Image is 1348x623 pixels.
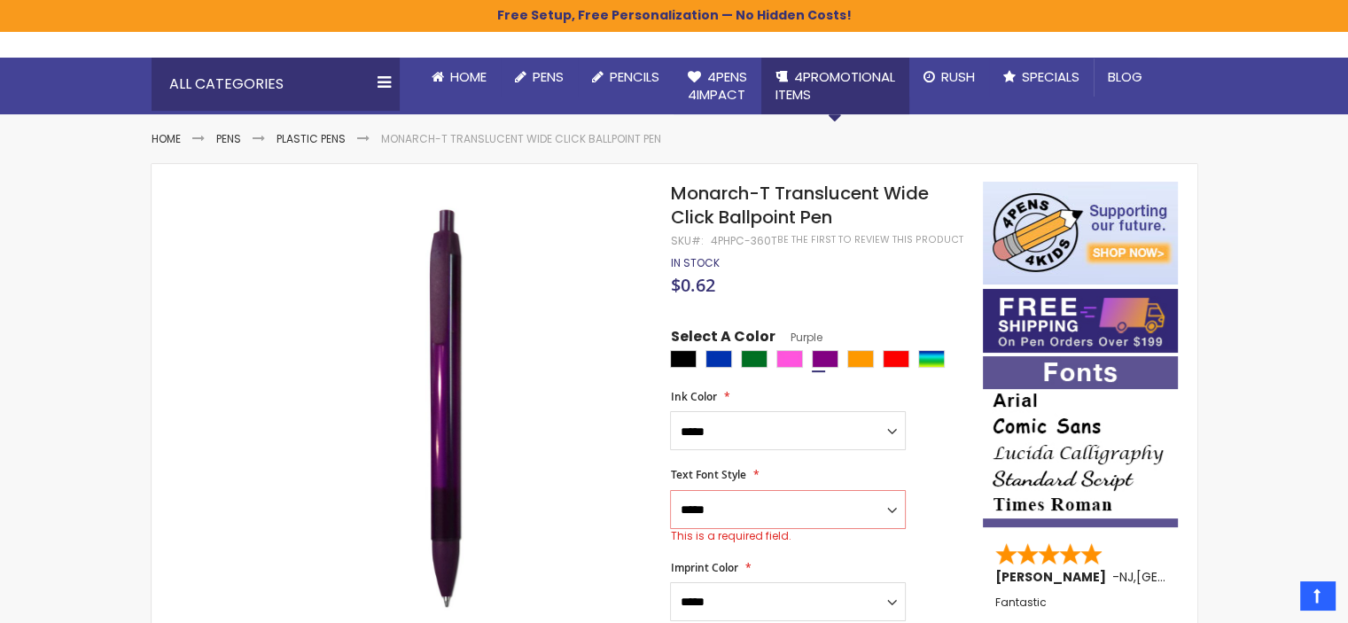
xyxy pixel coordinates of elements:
[688,67,747,104] span: 4Pens 4impact
[941,67,975,86] span: Rush
[674,58,761,115] a: 4Pens4impact
[983,182,1178,284] img: 4pens 4 kids
[918,350,945,368] div: Assorted
[1300,581,1335,610] a: Top
[1094,58,1157,97] a: Blog
[670,327,775,351] span: Select A Color
[705,350,732,368] div: Blue
[1108,67,1142,86] span: Blog
[670,467,745,482] span: Text Font Style
[670,256,719,270] div: Availability
[670,560,737,575] span: Imprint Color
[710,234,776,248] div: 4PHPC-360T
[983,356,1178,527] img: font-personalization-examples
[417,58,501,97] a: Home
[883,350,909,368] div: Red
[450,67,487,86] span: Home
[152,58,400,111] div: All Categories
[909,58,989,97] a: Rush
[241,207,646,612] img: purple-4phpc-360t-monarch-t-translucent-wide-click-ballpoint-pen_1.jpg
[989,58,1094,97] a: Specials
[501,58,578,97] a: Pens
[776,350,803,368] div: Pink
[670,389,716,404] span: Ink Color
[670,181,928,230] span: Monarch-T Translucent Wide Click Ballpoint Pen
[277,131,346,146] a: Plastic Pens
[775,67,895,104] span: 4PROMOTIONAL ITEMS
[670,350,697,368] div: Black
[1119,568,1134,586] span: NJ
[152,131,181,146] a: Home
[578,58,674,97] a: Pencils
[1022,67,1079,86] span: Specials
[670,529,906,543] div: This is a required field.
[741,350,768,368] div: Green
[533,67,564,86] span: Pens
[610,67,659,86] span: Pencils
[1112,568,1266,586] span: - ,
[775,330,822,345] span: Purple
[983,289,1178,353] img: Free shipping on orders over $199
[670,273,714,297] span: $0.62
[995,568,1112,586] span: [PERSON_NAME]
[1136,568,1266,586] span: [GEOGRAPHIC_DATA]
[670,255,719,270] span: In stock
[761,58,909,115] a: 4PROMOTIONALITEMS
[216,131,241,146] a: Pens
[381,132,661,146] li: Monarch-T Translucent Wide Click Ballpoint Pen
[847,350,874,368] div: Orange
[776,233,962,246] a: Be the first to review this product
[812,350,838,368] div: Purple
[670,233,703,248] strong: SKU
